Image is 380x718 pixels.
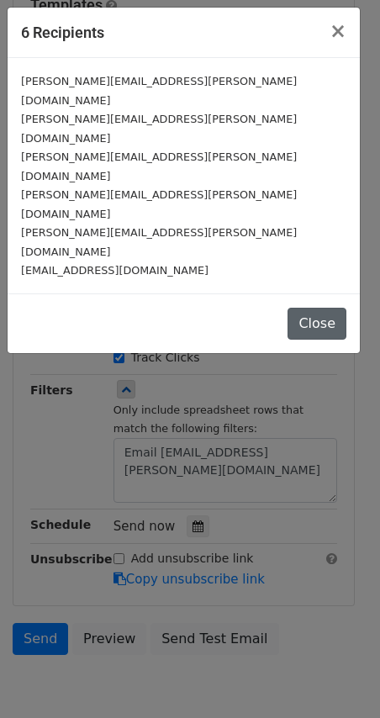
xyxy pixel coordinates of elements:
[21,150,297,182] small: [PERSON_NAME][EMAIL_ADDRESS][PERSON_NAME][DOMAIN_NAME]
[21,113,297,145] small: [PERSON_NAME][EMAIL_ADDRESS][PERSON_NAME][DOMAIN_NAME]
[296,637,380,718] iframe: Chat Widget
[288,308,346,340] button: Close
[330,19,346,43] span: ×
[21,226,297,258] small: [PERSON_NAME][EMAIL_ADDRESS][PERSON_NAME][DOMAIN_NAME]
[21,21,104,44] h5: 6 Recipients
[316,8,360,55] button: Close
[21,75,297,107] small: [PERSON_NAME][EMAIL_ADDRESS][PERSON_NAME][DOMAIN_NAME]
[21,264,208,277] small: [EMAIL_ADDRESS][DOMAIN_NAME]
[21,188,297,220] small: [PERSON_NAME][EMAIL_ADDRESS][PERSON_NAME][DOMAIN_NAME]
